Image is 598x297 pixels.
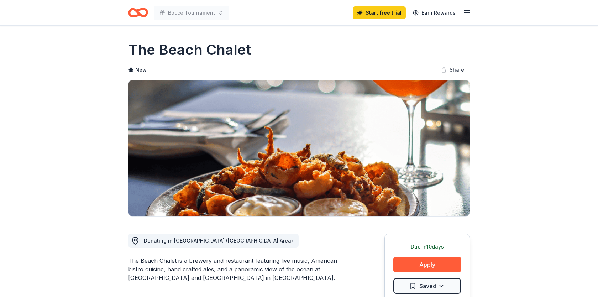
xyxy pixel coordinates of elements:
div: The Beach Chalet is a brewery and restaurant featuring live music, American bistro cuisine, hand ... [128,256,350,282]
button: Share [435,63,470,77]
div: Due in 10 days [393,243,461,251]
img: Image for The Beach Chalet [128,80,470,216]
span: Bocce Tournament [168,9,215,17]
a: Earn Rewards [409,6,460,19]
a: Start free trial [353,6,406,19]
button: Saved [393,278,461,294]
span: Donating in [GEOGRAPHIC_DATA] ([GEOGRAPHIC_DATA] Area) [144,238,293,244]
span: New [135,66,147,74]
span: Share [450,66,464,74]
button: Apply [393,257,461,272]
span: Saved [419,281,436,291]
a: Home [128,4,148,21]
button: Bocce Tournament [154,6,229,20]
h1: The Beach Chalet [128,40,251,60]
